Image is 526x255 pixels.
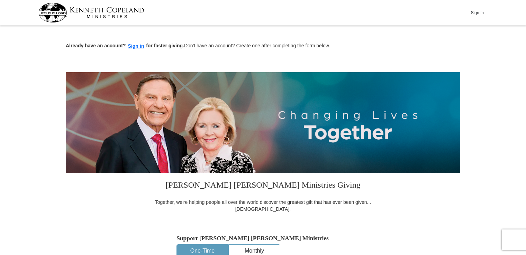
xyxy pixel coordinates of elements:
h3: [PERSON_NAME] [PERSON_NAME] Ministries Giving [151,173,375,199]
strong: Already have an account? for faster giving. [66,43,184,48]
img: kcm-header-logo.svg [38,3,144,22]
button: Sign In [467,7,488,18]
div: Together, we're helping people all over the world discover the greatest gift that has ever been g... [151,199,375,212]
p: Don't have an account? Create one after completing the form below. [66,42,460,50]
button: Sign in [126,42,146,50]
h5: Support [PERSON_NAME] [PERSON_NAME] Ministries [176,235,350,242]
